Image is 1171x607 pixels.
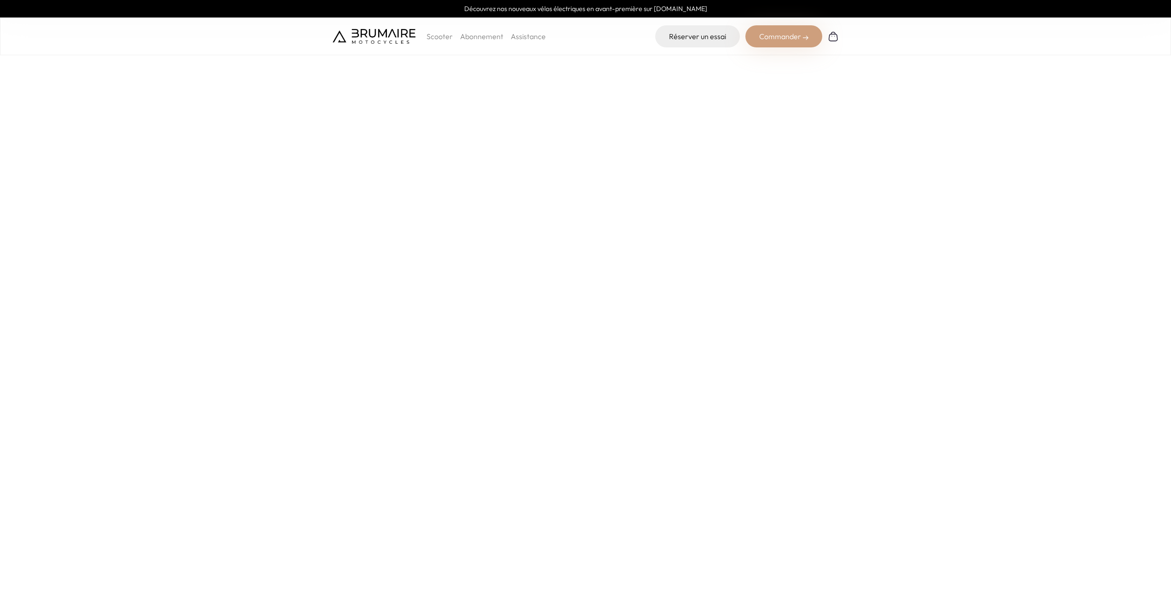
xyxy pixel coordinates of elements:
[460,32,503,41] a: Abonnement
[655,25,740,47] a: Réserver un essai
[427,31,453,42] p: Scooter
[828,31,839,42] img: Panier
[803,35,808,40] img: right-arrow-2.png
[745,25,822,47] div: Commander
[333,29,415,44] img: Brumaire Motocycles
[511,32,546,41] a: Assistance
